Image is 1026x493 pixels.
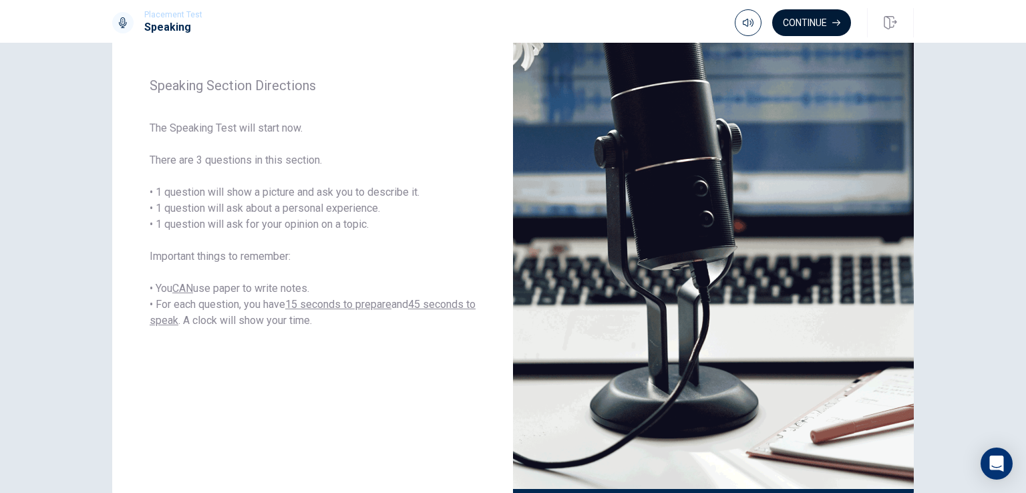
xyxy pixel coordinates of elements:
[150,77,476,94] span: Speaking Section Directions
[150,120,476,329] span: The Speaking Test will start now. There are 3 questions in this section. • 1 question will show a...
[144,10,202,19] span: Placement Test
[772,9,851,36] button: Continue
[172,282,193,295] u: CAN
[981,448,1013,480] div: Open Intercom Messenger
[144,19,202,35] h1: Speaking
[285,298,391,311] u: 15 seconds to prepare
